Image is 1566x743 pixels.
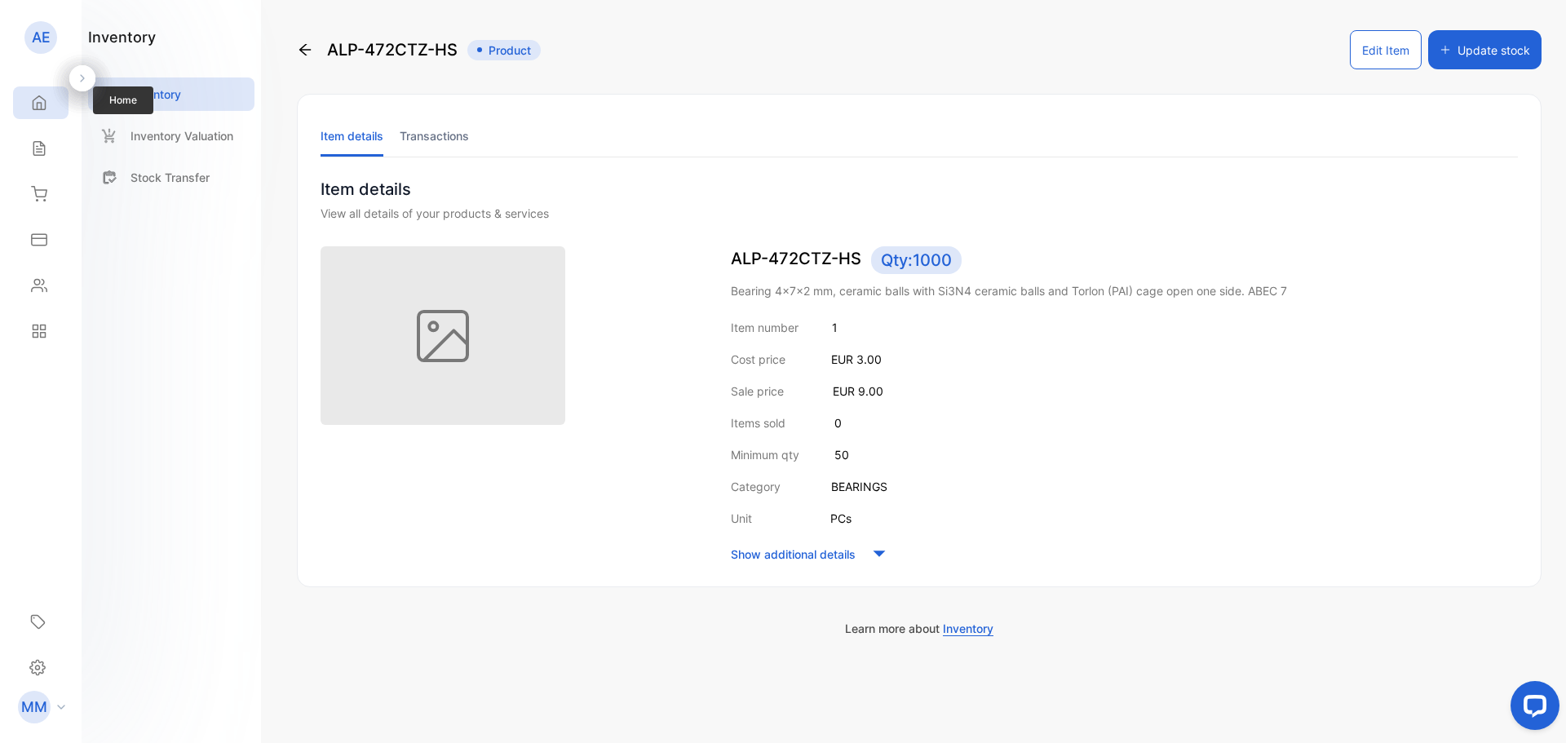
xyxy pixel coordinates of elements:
p: Category [731,478,781,495]
li: Transactions [400,115,469,157]
span: Qty: 1000 [871,246,962,274]
p: Items sold [731,414,785,431]
p: Learn more about [297,620,1542,637]
p: 1 [832,319,838,336]
p: MM [21,697,47,718]
p: Stock Transfer [130,169,210,186]
p: Inventory Valuation [130,127,233,144]
span: Inventory [943,621,993,636]
p: ALP-472CTZ-HS [731,246,1518,274]
p: Item details [321,177,1518,201]
a: Inventory Valuation [88,119,254,153]
span: EUR 3.00 [831,352,882,366]
p: 50 [834,446,849,463]
h1: inventory [88,26,156,48]
p: Sale price [731,383,784,400]
a: Inventory [88,77,254,111]
li: Item details [321,115,383,157]
p: Show additional details [731,546,856,563]
p: Inventory [130,86,181,103]
p: Unit [731,510,752,527]
p: AE [32,27,51,48]
p: 0 [834,414,842,431]
p: Minimum qty [731,446,799,463]
span: EUR 9.00 [833,384,883,398]
iframe: LiveChat chat widget [1497,674,1566,743]
button: Edit Item [1350,30,1422,69]
span: Product [467,40,541,60]
p: Item number [731,319,798,336]
p: Cost price [731,351,785,368]
div: View all details of your products & services [321,205,1518,222]
p: Bearing 4×7×2 mm, ceramic balls with Si3N4 ceramic balls and Torlon (PAI) cage open one side. ABEC 7 [731,282,1518,299]
span: Home [93,86,153,114]
div: ALP-472CTZ-HS [297,30,541,69]
a: Stock Transfer [88,161,254,194]
p: BEARINGS [831,478,887,495]
img: item [321,246,565,425]
button: Update stock [1428,30,1542,69]
p: PCs [830,510,852,527]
